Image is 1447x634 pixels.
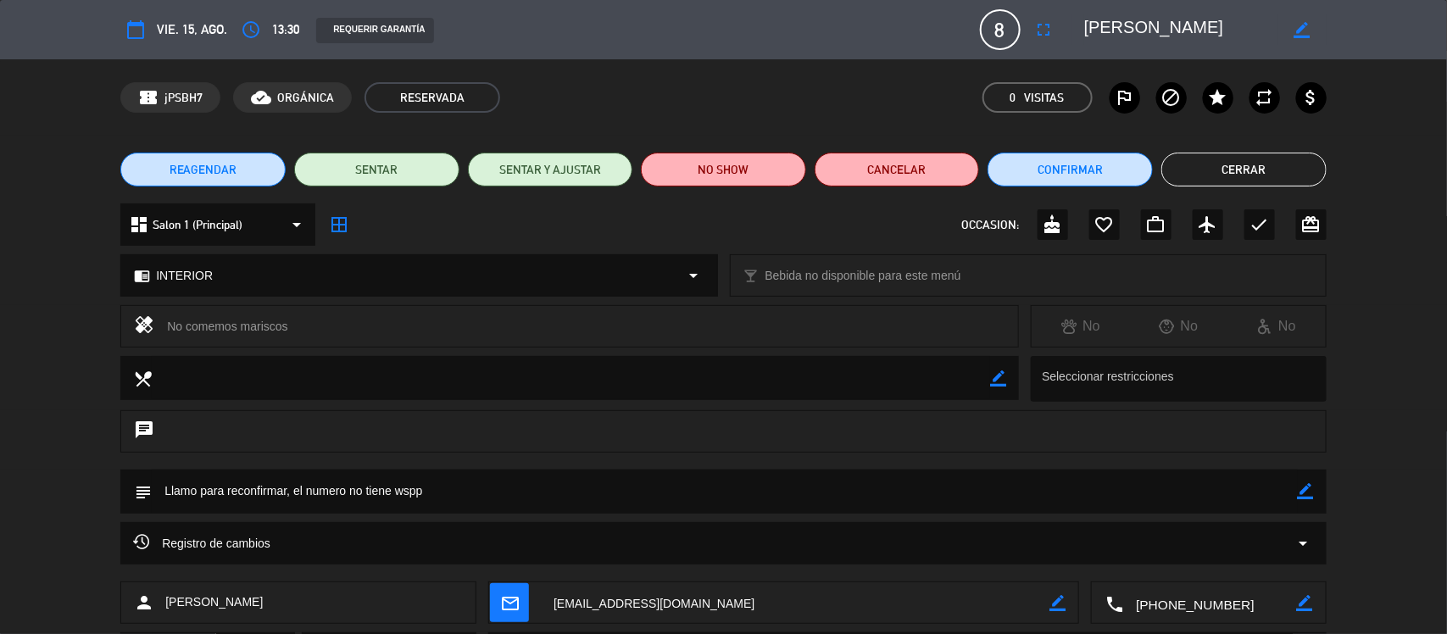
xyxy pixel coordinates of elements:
i: mail_outline [500,593,519,612]
button: Cancelar [815,153,980,186]
span: Bebida no disponible para este menú [765,266,961,286]
div: No [1227,315,1326,337]
span: [PERSON_NAME] [165,592,263,612]
span: OCCASION: [962,215,1020,235]
i: local_phone [1105,594,1123,613]
span: INTERIOR [156,266,213,286]
div: REQUERIR GARANTÍA [316,18,433,43]
span: ORGÁNICA [277,88,334,108]
i: work_outline [1146,214,1166,235]
div: No [1130,315,1228,337]
i: attach_money [1301,87,1322,108]
i: arrow_drop_down [287,214,307,235]
i: healing [134,314,154,338]
button: REAGENDAR [120,153,286,186]
i: person [134,592,154,613]
i: border_color [1294,22,1311,38]
span: Registro de cambios [133,533,270,553]
i: outlined_flag [1115,87,1135,108]
i: arrow_drop_down [1294,533,1314,553]
i: border_color [1049,595,1066,611]
i: calendar_today [125,19,146,40]
button: NO SHOW [641,153,806,186]
i: access_time [241,19,261,40]
i: cloud_done [251,87,271,108]
i: cake [1043,214,1063,235]
button: SENTAR [294,153,459,186]
i: repeat [1255,87,1275,108]
button: calendar_today [120,14,151,45]
button: SENTAR Y AJUSTAR [468,153,633,186]
i: airplanemode_active [1198,214,1218,235]
i: favorite_border [1094,214,1115,235]
i: block [1161,87,1182,108]
i: subject [133,482,152,501]
i: border_all [329,214,349,235]
i: chat [134,420,154,443]
span: RESERVADA [365,82,500,113]
i: star [1208,87,1228,108]
i: card_giftcard [1301,214,1322,235]
button: fullscreen [1029,14,1060,45]
span: vie. 15, ago. [157,19,227,40]
span: 8 [980,9,1021,50]
span: jPSBH7 [164,88,203,108]
i: border_color [990,370,1006,387]
span: REAGENDAR [170,161,237,179]
span: Salon 1 (Principal) [153,215,242,235]
button: Cerrar [1161,153,1327,186]
i: dashboard [129,214,149,235]
div: No [1032,315,1130,337]
i: border_color [1298,483,1314,499]
div: No comemos mariscos [167,314,1005,338]
span: 13:30 [272,19,299,40]
i: fullscreen [1034,19,1055,40]
i: border_color [1297,595,1313,611]
i: local_bar [743,268,760,284]
i: chrome_reader_mode [134,268,150,284]
span: 0 [1010,88,1016,108]
button: access_time [236,14,266,45]
span: confirmation_number [138,87,159,108]
em: Visitas [1025,88,1065,108]
button: Confirmar [988,153,1153,186]
i: arrow_drop_down [684,265,704,286]
i: local_dining [133,369,152,387]
i: check [1249,214,1270,235]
